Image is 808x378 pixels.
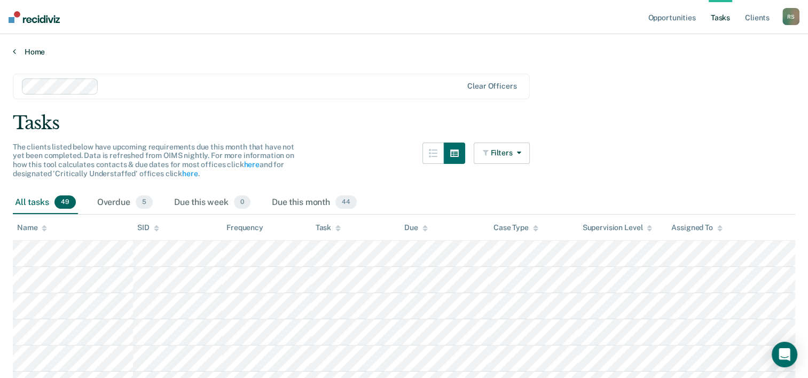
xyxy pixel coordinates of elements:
span: 5 [136,195,153,209]
div: All tasks49 [13,191,78,215]
div: Frequency [226,223,263,232]
span: 44 [335,195,357,209]
button: Filters [474,143,530,164]
img: Recidiviz [9,11,60,23]
div: Assigned To [671,223,722,232]
a: here [244,160,259,169]
div: Due [404,223,428,232]
div: Due this month44 [270,191,359,215]
span: The clients listed below have upcoming requirements due this month that have not yet been complet... [13,143,294,178]
div: Overdue5 [95,191,155,215]
span: 49 [54,195,76,209]
a: here [182,169,198,178]
div: Name [17,223,47,232]
div: R S [782,8,799,25]
div: SID [137,223,159,232]
div: Clear officers [467,82,516,91]
div: Tasks [13,112,795,134]
div: Task [316,223,341,232]
div: Supervision Level [583,223,653,232]
span: 0 [234,195,250,209]
div: Open Intercom Messenger [772,342,797,367]
div: Due this week0 [172,191,253,215]
div: Case Type [493,223,538,232]
button: RS [782,8,799,25]
a: Home [13,47,795,57]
